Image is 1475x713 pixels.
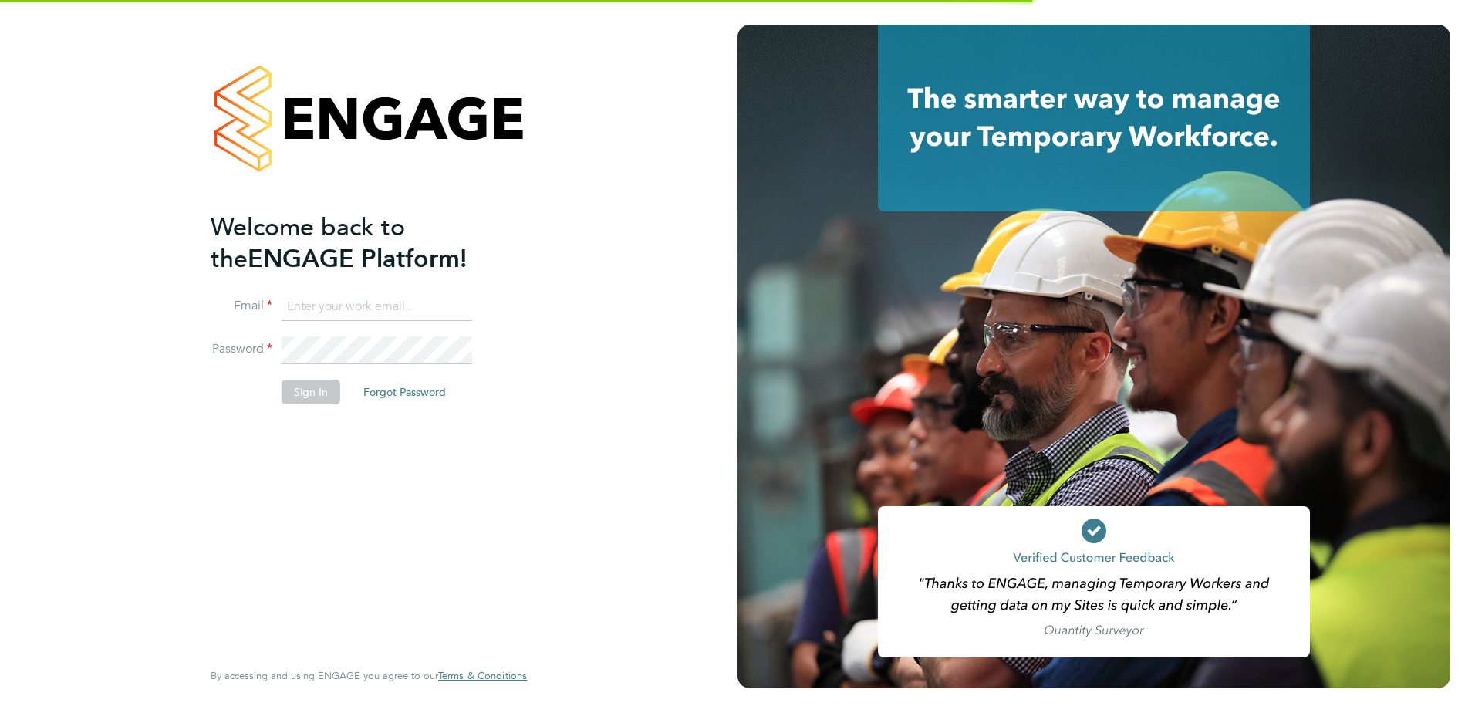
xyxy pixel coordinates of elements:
[211,341,272,357] label: Password
[211,211,511,275] h2: ENGAGE Platform!
[211,298,272,314] label: Email
[282,293,472,321] input: Enter your work email...
[282,380,340,404] button: Sign In
[438,669,527,682] span: Terms & Conditions
[211,212,405,274] span: Welcome back to the
[211,669,527,682] span: By accessing and using ENGAGE you agree to our
[438,670,527,682] a: Terms & Conditions
[351,380,458,404] button: Forgot Password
